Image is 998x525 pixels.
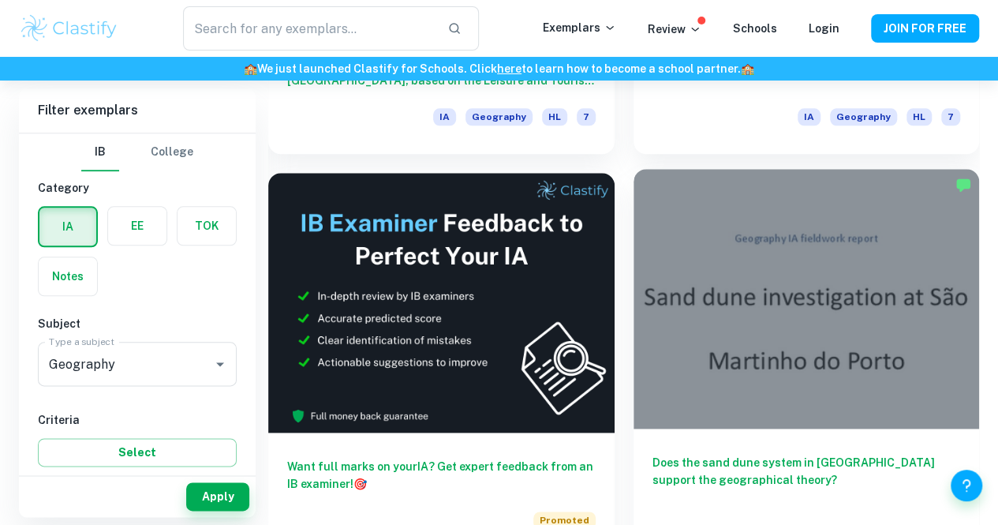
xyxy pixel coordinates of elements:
a: Schools [733,22,777,35]
label: Type a subject [49,335,114,348]
p: Review [648,21,701,38]
button: Notes [39,257,97,295]
h6: Category [38,179,237,197]
button: Apply [186,482,249,511]
span: 7 [577,108,596,126]
p: Exemplars [543,19,616,36]
span: IA [433,108,456,126]
h6: Criteria [38,411,237,429]
h6: Subject [38,315,237,332]
span: Geography [830,108,897,126]
span: HL [542,108,567,126]
span: 7 [941,108,960,126]
button: College [151,133,193,171]
img: Clastify logo [19,13,119,44]
img: Marked [955,177,971,193]
button: IB [81,133,119,171]
input: Search for any exemplars... [183,6,435,51]
button: Help and Feedback [951,470,982,501]
h6: Does the sand dune system in [GEOGRAPHIC_DATA] support the geographical theory? [652,454,961,506]
span: 🏫 [244,62,257,75]
h6: We just launched Clastify for Schools. Click to learn how to become a school partner. [3,60,995,77]
button: EE [108,207,166,245]
button: Select [38,438,237,467]
span: Geography [465,108,533,126]
span: 🎯 [353,478,367,490]
img: Thumbnail [268,173,615,433]
button: TOK [178,207,236,245]
div: Filter type choice [81,133,193,171]
h6: Want full marks on your IA ? Get expert feedback from an IB examiner! [287,458,596,493]
span: IA [798,108,820,126]
span: HL [906,108,932,126]
a: here [497,62,521,75]
h6: Filter exemplars [19,88,256,133]
a: Login [809,22,839,35]
button: Open [209,353,231,375]
span: 🏫 [741,62,754,75]
button: IA [39,208,96,246]
button: JOIN FOR FREE [871,14,979,43]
